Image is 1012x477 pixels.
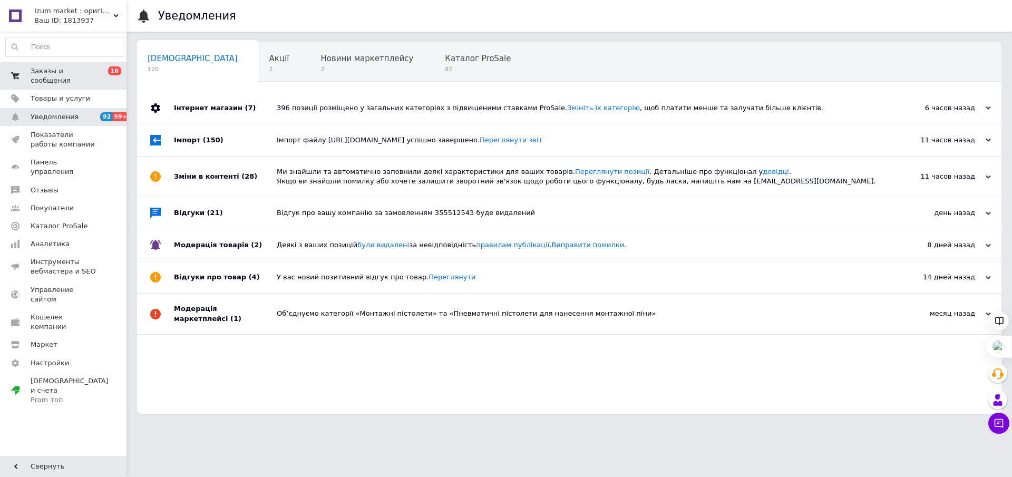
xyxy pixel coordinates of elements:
span: Уведомления [31,112,79,122]
a: Змініть їх категорію [567,104,640,112]
span: Товары и услуги [31,94,90,103]
div: 11 часов назад [885,172,991,181]
span: Аналитика [31,239,70,249]
span: (150) [203,136,223,144]
span: Инструменты вебмастера и SEO [31,257,98,276]
div: Відгук про вашу компанію за замовленням 355512543 буде видалений [277,208,885,218]
span: (4) [249,273,260,281]
div: Об’єднуємо категорії «Монтажні пістолети» та «Пневматичні пістолети для нанесення монтажної піни» [277,309,885,318]
span: 2 [269,65,289,73]
span: 120 [148,65,238,73]
span: Акції [269,54,289,63]
span: Показатели работы компании [31,130,98,149]
div: 8 дней назад [885,240,991,250]
span: (1) [230,315,241,323]
div: У вас новий позитивний відгук про товар. [277,272,885,282]
div: Інтернет магазин [174,92,277,124]
span: Каталог ProSale [445,54,511,63]
input: Поиск [6,37,124,56]
div: Деякі з ваших позицій за невідповідність . . [277,240,885,250]
span: [DEMOGRAPHIC_DATA] и счета [31,376,109,405]
span: Управление сайтом [31,285,98,304]
span: Каталог ProSale [31,221,87,231]
div: 11 часов назад [885,135,991,145]
div: 6 часов назад [885,103,991,113]
a: були видалені [357,241,409,249]
div: Імпорт [174,124,277,156]
div: Імпорт файлу [URL][DOMAIN_NAME] успішно завершено. [277,135,885,145]
span: 99+ [112,112,130,121]
span: 87 [445,65,511,73]
div: месяц назад [885,309,991,318]
div: Ми знайшли та автоматично заповнили деякі характеристики для ваших товарів. . Детальніше про функ... [277,167,885,186]
span: 16 [108,66,121,75]
div: Модерація маркетплейсі [174,294,277,334]
div: 14 дней назад [885,272,991,282]
span: [DEMOGRAPHIC_DATA] [148,54,238,63]
a: Переглянути позиції [575,168,649,176]
div: 396 позиції розміщено у загальних категоріях з підвищеними ставками ProSale. , щоб платити менше ... [277,103,885,113]
a: довідці [763,168,789,176]
div: Відгуки про товар [174,261,277,293]
button: Чат с покупателем [988,413,1009,434]
span: Новини маркетплейсу [320,54,413,63]
span: Кошелек компании [31,313,98,332]
span: Заказы и сообщения [31,66,98,85]
div: Модерація товарів [174,229,277,261]
span: Покупатели [31,203,74,213]
span: (2) [251,241,262,249]
a: Переглянути [429,273,475,281]
span: 92 [100,112,112,121]
span: Izum market : оригінальні подарунки | Lumdom : декор та дизайн [34,6,113,16]
span: Маркет [31,340,57,349]
span: Настройки [31,358,69,368]
span: Панель управления [31,158,98,177]
div: день назад [885,208,991,218]
span: Отзывы [31,186,59,195]
a: правилам публікації [476,241,549,249]
span: (28) [241,172,257,180]
span: (21) [207,209,223,217]
a: Виправити помилки [551,241,624,249]
div: Зміни в контенті [174,157,277,197]
div: Ваш ID: 1813937 [34,16,126,25]
h1: Уведомления [158,9,236,22]
div: Відгуки [174,197,277,229]
a: Переглянути звіт [480,136,542,144]
span: 2 [320,65,413,73]
span: (7) [245,104,256,112]
div: Prom топ [31,395,109,405]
